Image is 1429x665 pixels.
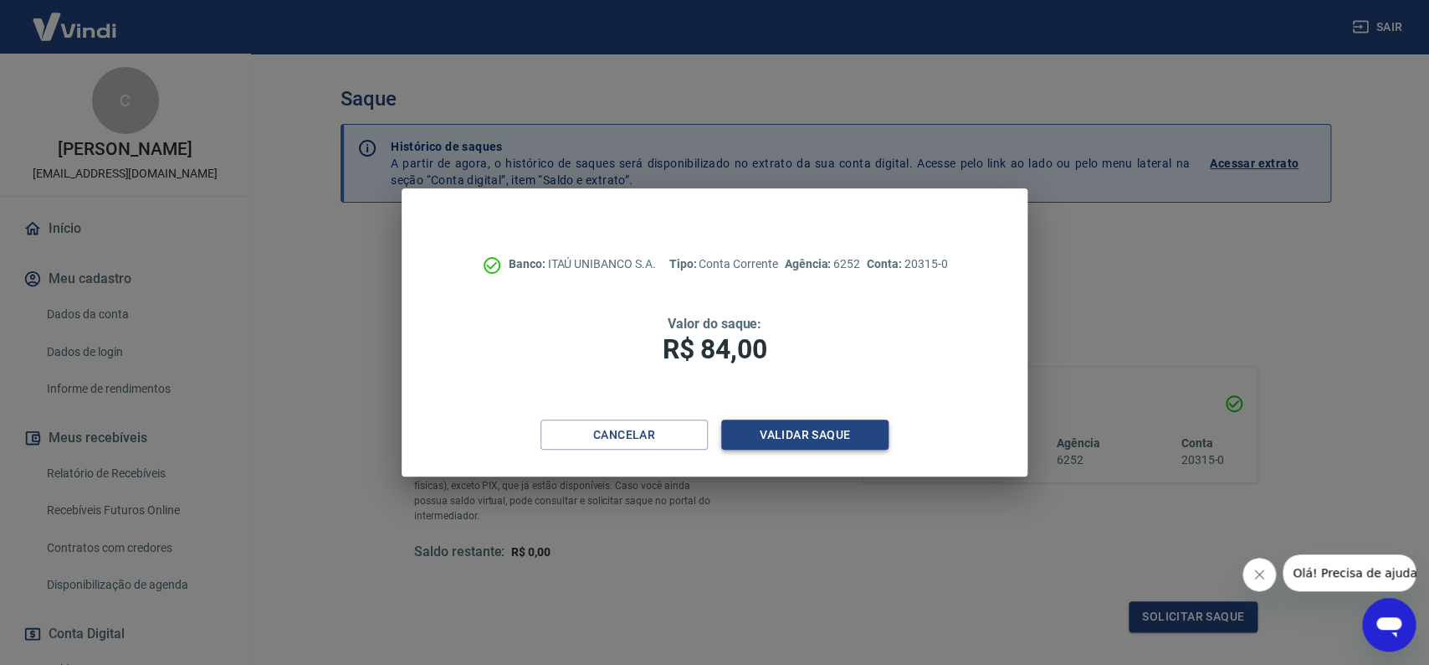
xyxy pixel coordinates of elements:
[1242,558,1276,591] iframe: Fechar mensagem
[10,12,141,25] span: Olá! Precisa de ajuda?
[668,316,761,332] span: Valor do saque:
[509,257,548,271] span: Banco:
[663,333,766,365] span: R$ 84,00
[540,420,708,451] button: Cancelar
[785,257,834,271] span: Agência:
[669,257,699,271] span: Tipo:
[509,255,656,273] p: ITAÚ UNIBANCO S.A.
[721,420,889,451] button: Validar saque
[669,255,778,273] p: Conta Corrente
[867,255,947,273] p: 20315-0
[785,255,860,273] p: 6252
[1283,554,1416,591] iframe: Mensagem da empresa
[867,257,904,271] span: Conta:
[1362,598,1416,652] iframe: Botão para abrir a janela de mensagens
